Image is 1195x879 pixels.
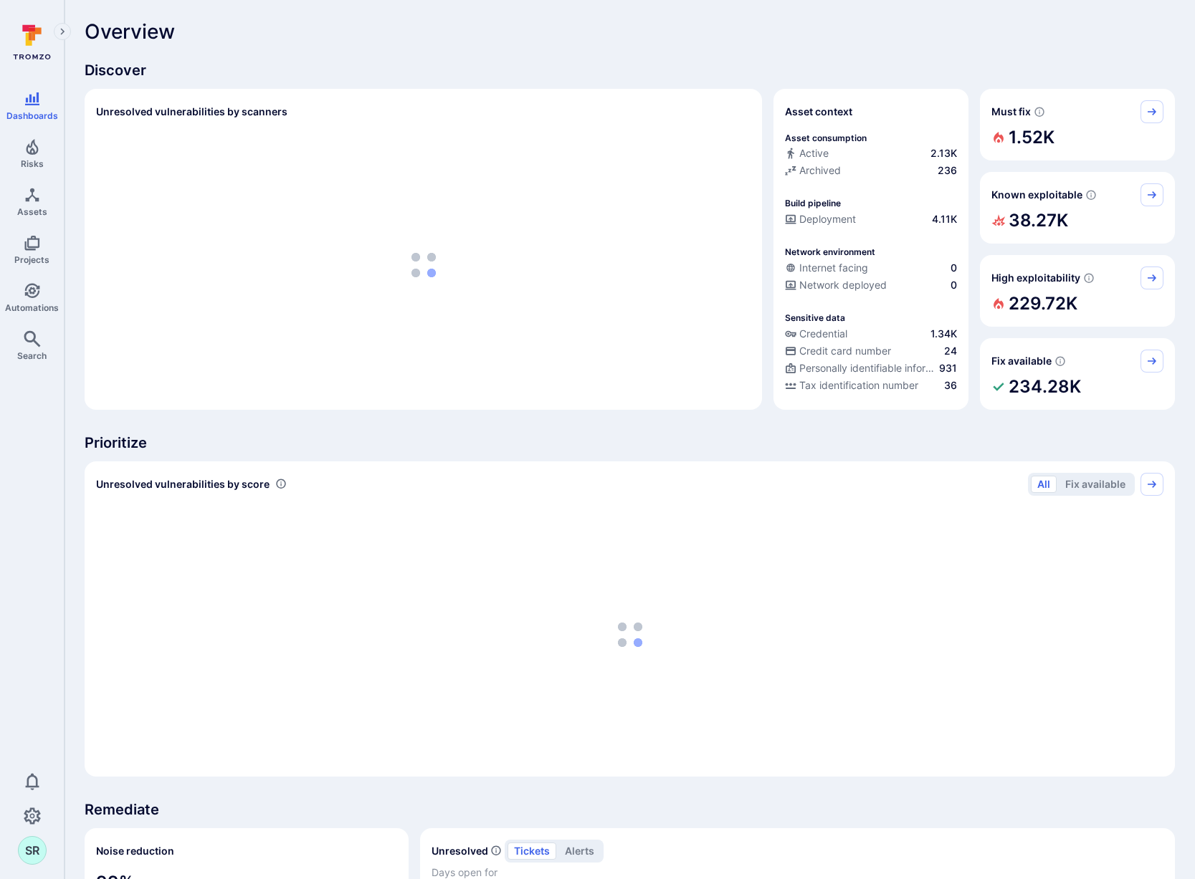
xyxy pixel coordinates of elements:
div: Credit card number [785,344,891,358]
img: Loading... [411,253,436,277]
span: Unresolved vulnerabilities by score [96,477,270,491]
span: Projects [14,254,49,265]
h2: Unresolved [432,844,488,858]
div: Configured deployment pipeline [785,212,957,229]
a: Internet facing0 [785,261,957,275]
span: Prioritize [85,433,1175,453]
span: Credential [799,327,847,341]
span: Internet facing [799,261,868,275]
span: Automations [5,302,59,313]
a: Network deployed0 [785,278,957,292]
span: Search [17,350,47,361]
div: Evidence indicative of handling user or service credentials [785,327,957,344]
span: Discover [85,60,1175,80]
svg: EPSS score ≥ 0.7 [1083,272,1095,284]
span: Credit card number [799,344,891,358]
span: Fix available [991,354,1052,368]
span: Must fix [991,105,1031,119]
span: Deployment [799,212,856,226]
div: Internet facing [785,261,868,275]
button: All [1031,476,1057,493]
p: Build pipeline [785,198,841,208]
div: Fix available [980,338,1175,410]
span: 236 [938,163,957,178]
span: 2.13K [930,146,957,160]
button: alerts [558,842,601,860]
div: Personally identifiable information (PII) [785,361,936,375]
span: 0 [951,278,957,292]
span: Overview [85,20,175,43]
svg: Confirmed exploitable by KEV [1085,189,1097,201]
div: loading spinner [96,132,751,398]
span: Tax identification number [799,378,918,393]
span: Number of unresolved items by priority and days open [490,843,502,858]
div: Tax identification number [785,378,918,393]
div: Must fix [980,89,1175,160]
div: Active [785,146,829,160]
a: Tax identification number36 [785,378,957,393]
span: Archived [799,163,841,178]
a: Deployment4.11K [785,212,957,226]
button: Expand navigation menu [54,23,71,40]
span: Assets [17,206,47,217]
span: 0 [951,261,957,275]
div: Saurabh Raje [18,836,47,865]
div: Known exploitable [980,172,1175,244]
span: 931 [939,361,957,375]
div: Evidence indicative of processing credit card numbers [785,344,957,361]
span: Active [799,146,829,160]
span: Known exploitable [991,188,1082,202]
span: 24 [944,344,957,358]
a: Personally identifiable information (PII)931 [785,361,957,375]
div: Number of vulnerabilities in status 'Open' 'Triaged' and 'In process' grouped by score [275,476,287,491]
h2: 229.72K [1009,289,1077,318]
h2: Unresolved vulnerabilities by scanners [96,105,287,119]
a: Archived236 [785,163,957,178]
svg: Vulnerabilities with fix available [1054,355,1066,367]
p: Network environment [785,246,875,257]
h2: 234.28K [1009,373,1081,401]
div: High exploitability [980,255,1175,327]
span: Risks [21,158,44,169]
span: 4.11K [932,212,957,226]
span: Personally identifiable information (PII) [799,361,936,375]
div: Code repository is archived [785,163,957,181]
h2: 1.52K [1009,123,1054,152]
div: Commits seen in the last 180 days [785,146,957,163]
span: Noise reduction [96,845,174,857]
span: Dashboards [6,110,58,121]
span: High exploitability [991,271,1080,285]
span: 36 [944,378,957,393]
div: loading spinner [96,504,1163,765]
button: SR [18,836,47,865]
img: Loading... [618,623,642,647]
div: Archived [785,163,841,178]
span: 1.34K [930,327,957,341]
p: Asset consumption [785,133,867,143]
i: Expand navigation menu [57,26,67,38]
a: Credit card number24 [785,344,957,358]
div: Evidence that an asset is internet facing [785,261,957,278]
div: Evidence indicative of processing tax identification numbers [785,378,957,395]
svg: Risk score >=40 , missed SLA [1034,106,1045,117]
div: Evidence indicative of processing personally identifiable information [785,361,957,378]
button: tickets [508,842,556,860]
div: Deployment [785,212,856,226]
span: Network deployed [799,278,887,292]
span: Asset context [785,105,852,119]
span: Remediate [85,799,1175,820]
p: Sensitive data [785,312,845,323]
div: Credential [785,327,847,341]
h2: 38.27K [1009,206,1068,235]
button: Fix available [1059,476,1132,493]
a: Active2.13K [785,146,957,160]
div: Network deployed [785,278,887,292]
a: Credential1.34K [785,327,957,341]
div: Evidence that the asset is packaged and deployed somewhere [785,278,957,295]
